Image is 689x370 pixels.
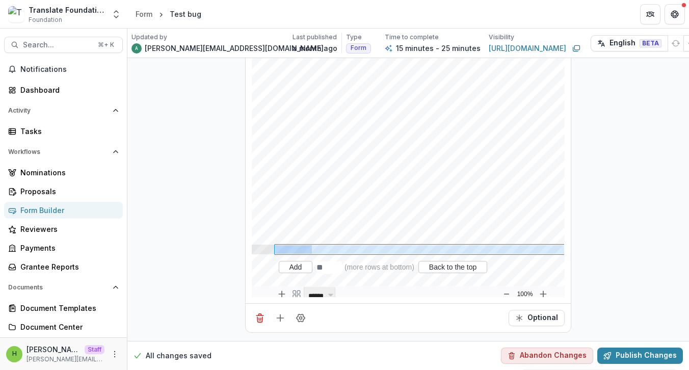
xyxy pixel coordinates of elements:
[136,9,152,19] div: Form
[4,221,123,237] a: Reviewers
[131,7,156,21] a: Form
[4,102,123,119] button: Open Activity
[4,37,123,53] button: Search...
[4,183,123,200] a: Proposals
[252,310,268,326] button: Delete field
[20,65,119,74] span: Notifications
[668,35,684,51] button: Refresh Translation
[279,261,313,273] div: Add
[418,261,487,273] span: Back to the top
[109,348,121,360] button: More
[8,6,24,22] img: Translate Foundation Checks
[500,288,513,300] div: Zoom out
[20,322,115,332] div: Document Center
[131,33,167,42] p: Updated by
[20,126,115,137] div: Tasks
[591,35,668,51] button: English BETA
[170,9,201,19] div: Test bug
[26,344,81,355] p: [PERSON_NAME]
[509,310,565,326] button: Required
[146,350,211,361] p: All changes saved
[20,85,115,95] div: Dashboard
[8,148,109,155] span: Workflows
[293,33,337,42] p: Last published
[131,7,205,21] nav: breadcrumb
[640,4,660,24] button: Partners
[20,205,115,216] div: Form Builder
[351,44,366,51] span: Form
[20,224,115,234] div: Reviewers
[29,15,62,24] span: Foundation
[346,33,362,42] p: Type
[20,243,115,253] div: Payments
[20,261,115,272] div: Grantee Reports
[4,82,123,98] a: Dashboard
[501,348,593,364] button: Abandon Changes
[85,345,104,354] p: Staff
[500,288,549,300] aside: Zoom settings
[274,287,289,302] div: New sheet
[344,263,414,271] span: ( more rows at bottom )
[4,144,123,160] button: Open Workflows
[145,43,324,54] p: [PERSON_NAME][EMAIL_ADDRESS][DOMAIN_NAME]
[20,167,115,178] div: Nominations
[597,348,683,364] button: Publish Changes
[293,310,309,326] button: Field Settings
[396,43,481,54] p: 15 minutes - 25 minutes
[385,33,439,42] p: Time to complete
[20,186,115,197] div: Proposals
[537,288,549,300] div: Zoom in
[4,164,123,181] a: Nominations
[272,310,288,326] button: Add field
[293,43,337,54] p: a month ago
[109,4,123,24] button: Open entity switcher
[489,43,566,54] a: [URL][DOMAIN_NAME]
[513,288,537,300] div: 100 %
[26,355,104,364] p: [PERSON_NAME][EMAIL_ADDRESS][DOMAIN_NAME]
[12,351,17,357] div: Himanshu
[4,258,123,275] a: Grantee Reports
[96,39,116,50] div: ⌘ + K
[29,5,105,15] div: Translate Foundation Checks
[489,33,514,42] p: Visibility
[4,61,123,77] button: Notifications
[4,123,123,140] a: Tasks
[4,300,123,316] a: Document Templates
[4,240,123,256] a: Payments
[328,289,334,301] span: Sheet options
[23,41,92,49] span: Search...
[665,4,685,24] button: Get Help
[135,46,138,50] div: anveet@trytemelio.com
[570,42,582,55] button: Copy link
[8,284,109,291] span: Documents
[4,202,123,219] a: Form Builder
[4,279,123,296] button: Open Documents
[8,107,109,114] span: Activity
[20,303,115,313] div: Document Templates
[4,319,123,335] a: Document Center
